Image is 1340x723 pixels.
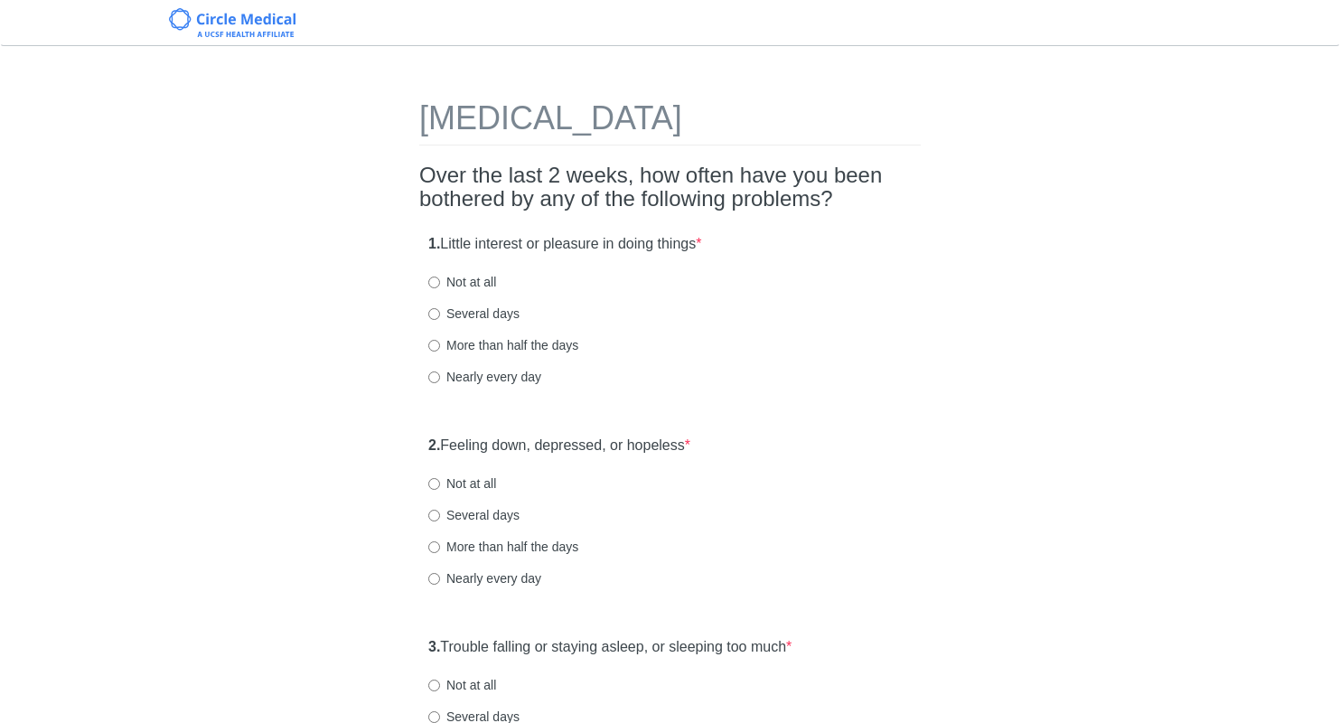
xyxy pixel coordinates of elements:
label: Nearly every day [428,569,541,587]
label: More than half the days [428,538,578,556]
label: Not at all [428,474,496,493]
strong: 2. [428,437,440,453]
input: Nearly every day [428,371,440,383]
input: Not at all [428,478,440,490]
input: Several days [428,711,440,723]
input: More than half the days [428,541,440,553]
input: Not at all [428,680,440,691]
label: Several days [428,506,520,524]
input: More than half the days [428,340,440,352]
label: More than half the days [428,336,578,354]
strong: 1. [428,236,440,251]
strong: 3. [428,639,440,654]
input: Nearly every day [428,573,440,585]
h1: [MEDICAL_DATA] [419,100,921,146]
input: Several days [428,510,440,521]
label: Several days [428,305,520,323]
input: Several days [428,308,440,320]
label: Not at all [428,273,496,291]
label: Feeling down, depressed, or hopeless [428,436,690,456]
label: Little interest or pleasure in doing things [428,234,701,255]
label: Not at all [428,676,496,694]
input: Not at all [428,277,440,288]
label: Nearly every day [428,368,541,386]
img: Circle Medical Logo [169,8,296,37]
label: Trouble falling or staying asleep, or sleeping too much [428,637,792,658]
h2: Over the last 2 weeks, how often have you been bothered by any of the following problems? [419,164,921,211]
